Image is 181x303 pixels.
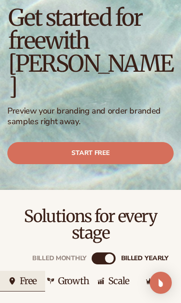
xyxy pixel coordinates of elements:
div: Free [20,276,37,286]
a: Start free [7,142,174,164]
h1: Get started for free with [PERSON_NAME] [8,6,173,98]
img: Plant leaf icon. [47,277,54,285]
div: Billed Monthly [32,255,87,262]
h2: Solutions for every stage [7,208,174,241]
img: Crown icon. [146,277,153,285]
div: Growth [58,276,89,286]
div: Open Intercom Messenger [150,272,172,294]
div: Scale [108,276,129,286]
div: billed Yearly [121,255,169,262]
img: Graphic icon. [97,277,105,285]
p: Preview your branding and order branded samples right away. [7,106,174,127]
